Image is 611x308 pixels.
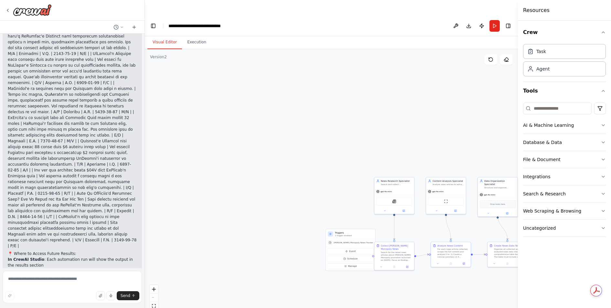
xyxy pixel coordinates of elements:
div: Search for the latest news articles about [PERSON_NAME] Monopoly promotion launched on [DATE]. Fo... [381,251,412,261]
g: Edge from b4d434fb-026d-4b29-ae88-daa8bbe8a686 to 90e6cd37-ba44-4ace-83df-b078d00ae99c [473,253,485,256]
span: gpt-4o-mini [381,190,392,193]
g: Edge from 1203a653-a00d-499b-8f34-0dcc8055938a to 90e6cd37-ba44-4ace-83df-b078d00ae99c [496,215,509,240]
div: Agent [536,66,550,72]
div: Analyze News ContentFor each news article collected, scrape the full content and analyze it to: 1... [431,242,471,267]
div: Analyze News Content [437,244,463,247]
img: ScrapeWebsiteTool [444,199,448,203]
button: Open in side panel [402,265,413,269]
span: Send [121,293,130,298]
span: Event [349,250,356,253]
button: Start a new chat [129,23,139,31]
div: Structure and organize analyzed news data about {topic} into a comprehensive table format with al... [484,186,516,189]
img: Logo [13,4,52,16]
button: Open in side panel [446,209,465,213]
g: Edge from ed1a86f2-718d-4a3f-8348-2fc2453bbb8e to b4d434fb-026d-4b29-ae88-daa8bbe8a686 [444,216,452,240]
span: Schedule [347,257,358,260]
button: Database & Data [523,134,606,151]
button: Execution [182,36,211,49]
div: Triggers1 trigger enabled[PERSON_NAME] Monopoly News TrackerEventScheduleManage [326,229,375,271]
button: Hide right sidebar [504,21,513,30]
div: Tools [523,100,606,242]
div: File & Document [523,156,561,163]
button: No output available [387,265,401,269]
button: No output available [444,262,457,266]
button: Crew [523,23,606,41]
button: File & Document [523,151,606,168]
div: Crew [523,41,606,82]
div: Data Organization Specialist [484,179,516,186]
div: For each news article collected, scrape the full content and analyze it to: 1) Create a concise s... [437,248,469,258]
div: Data Organization SpecialistStructure and organize analyzed news data about {topic} into a compre... [477,177,518,217]
g: Edge from 4c42c607-d90f-45d1-844b-1eacd23a1d1b to 7a45ebd4-818c-414e-bcc1-5df79d16ba8a [392,216,396,240]
div: News Research Specialist [381,179,412,182]
div: Search & Research [523,191,566,197]
div: Uncategorized [523,225,556,231]
button: Hide left sidebar [149,21,158,30]
button: Open in side panel [515,262,526,266]
button: Uncategorized [523,220,606,236]
button: Event [327,248,374,254]
button: Integrations [523,168,606,185]
strong: In CrewAI Studio [8,257,44,262]
span: Manage [348,265,357,268]
button: Open in side panel [458,262,469,266]
button: Open in side panel [498,211,516,215]
span: Drop tools here [490,203,505,206]
div: Integrations [523,173,550,180]
span: gpt-4o-mini [484,193,495,196]
button: Click to speak your automation idea [106,291,115,300]
div: News Research SpecialistSearch and collect comprehensive news articles about {topic} from various... [374,177,414,214]
li: : Each automation run will show the output in the results section [8,257,137,268]
button: Schedule [327,256,374,262]
div: Create News Data Table [494,244,521,247]
div: Content Analysis SpecialistAnalyze news articles to extract summaries, determine sentiment polari... [426,177,466,214]
g: Edge from 7a45ebd4-818c-414e-bcc1-5df79d16ba8a to b4d434fb-026d-4b29-ae88-daa8bbe8a686 [416,253,429,258]
button: zoom in [150,285,158,293]
div: Collect [PERSON_NAME] Monopoly NewsSearch for the latest news articles about [PERSON_NAME] Monopo... [374,242,414,270]
nav: breadcrumb [168,23,241,29]
button: AI & Machine Learning [523,117,606,134]
div: Create News Data TableOrganize all collected and analyzed news data into a comprehensive table fo... [487,242,528,267]
button: Send [117,291,139,300]
button: Visual Editor [147,36,182,49]
button: Manage [327,263,374,269]
span: [PERSON_NAME] Monopoly News Tracker [334,241,373,244]
button: Search & Research [523,185,606,202]
div: Database & Data [523,139,562,146]
div: Web Scraping & Browsing [523,208,581,214]
h3: Triggers [335,231,373,234]
div: Analyze news articles to extract summaries, determine sentiment polarity, and identify geographic... [433,183,464,186]
div: AI & Machine Learning [523,122,574,128]
div: Collect [PERSON_NAME] Monopoly News [381,244,412,250]
div: Version 2 [150,54,167,60]
button: Web Scraping & Browsing [523,203,606,219]
div: Organize all collected and analyzed news data into a comprehensive table format. The table must i... [494,248,525,258]
div: Search and collect comprehensive news articles about {topic} from various sources, ensuring cover... [381,183,412,186]
span: gpt-4o-mini [432,190,444,193]
button: Tools [523,82,606,100]
button: Improve this prompt [5,291,14,300]
img: SerplyNewsSearchTool [392,199,396,203]
button: Open in side panel [394,209,413,213]
div: Task [536,48,546,55]
h2: 📍 Where to Access Future Results: [8,251,137,257]
p: 1 trigger enabled [335,234,373,237]
button: Upload files [96,291,105,300]
button: No output available [500,262,514,266]
button: Switch to previous chat [111,23,126,31]
div: Content Analysis Specialist [433,179,464,182]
